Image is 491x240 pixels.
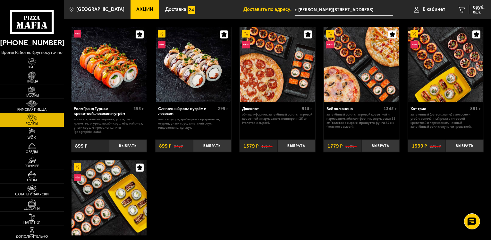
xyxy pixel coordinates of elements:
[158,117,228,130] p: лосось, угорь, краб-крем, Сыр креметте, огурец, унаги соус, азиатский соус, микрозелень, кунжут.
[193,140,231,152] button: Выбрать
[326,41,334,48] img: Новинка
[74,106,132,116] div: Ролл Гранд Гурмэ с креветкой, лососем и угрём
[327,143,343,149] span: 1779 ₽
[156,27,231,102] img: Сливочный ролл с угрём и лососем
[109,140,147,152] button: Выбрать
[158,30,165,38] img: Акционный
[188,6,195,14] img: 15daf4d41897b9f0e9f617042186c801.svg
[74,30,81,38] img: Новинка
[218,106,228,111] span: 299 г
[411,30,418,38] img: Акционный
[384,106,397,111] span: 1345 г
[72,27,147,102] img: Ролл Гранд Гурмэ с креветкой, лососем и угрём
[423,7,445,12] span: В кабинет
[243,143,259,149] span: 1379 ₽
[446,140,484,152] button: Выбрать
[76,7,124,12] span: [GEOGRAPHIC_DATA]
[158,106,216,116] div: Сливочный ролл с угрём и лососем
[242,106,300,111] div: Джекпот
[155,27,231,102] a: АкционныйНовинкаСливочный ролл с угрём и лососем
[408,27,484,102] a: АкционныйНовинкаХот трио
[302,106,313,111] span: 915 г
[411,113,481,129] p: Запеченный [PERSON_NAME] с лососем и угрём, Запечённый ролл с тигровой креветкой и пармезаном, Не...
[136,7,153,12] span: Акции
[324,27,399,102] img: Всё включено
[133,106,144,111] span: 293 г
[277,140,315,152] button: Выбрать
[470,106,481,111] span: 881 г
[430,143,441,149] s: 2307 ₽
[243,7,295,12] span: Доставить по адресу:
[295,4,393,16] span: Санкт-Петербург, г. Пушкин, ул. Магазейная 11
[242,30,250,38] img: Акционный
[411,41,418,48] img: Новинка
[412,143,427,149] span: 1999 ₽
[242,113,312,125] p: Эби Калифорния, Запечённый ролл с тигровой креветкой и пармезаном, Пепперони 25 см (толстое с сыр...
[242,41,250,48] img: Новинка
[74,117,144,134] p: лосось, креветка тигровая, угорь, Сыр креметте, огурец, васаби соус, мёд, майонез, унаги соус, ми...
[158,41,165,48] img: Новинка
[159,143,172,149] span: 899 ₽
[174,143,183,149] s: 949 ₽
[71,160,147,236] a: АкционныйНовинкаСовершенная классика
[345,143,357,149] s: 2306 ₽
[240,27,316,102] a: АкционныйНовинкаДжекпот
[74,163,81,171] img: Акционный
[240,27,315,102] img: Джекпот
[74,174,81,182] img: Новинка
[72,160,147,236] img: Совершенная классика
[408,27,483,102] img: Хот трио
[326,30,334,38] img: Акционный
[324,27,400,102] a: АкционныйНовинкаВсё включено
[326,113,397,129] p: Запечённый ролл с тигровой креветкой и пармезаном, Эби Калифорния, Фермерская 25 см (толстое с сы...
[261,143,273,149] s: 1757 ₽
[295,4,393,16] input: Ваш адрес доставки
[75,143,88,149] span: 899 ₽
[165,7,186,12] span: Доставка
[473,10,485,14] span: 0 шт.
[411,106,469,111] div: Хот трио
[326,106,382,111] div: Всё включено
[71,27,147,102] a: НовинкаРолл Гранд Гурмэ с креветкой, лососем и угрём
[362,140,400,152] button: Выбрать
[473,5,485,10] span: 0 руб.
